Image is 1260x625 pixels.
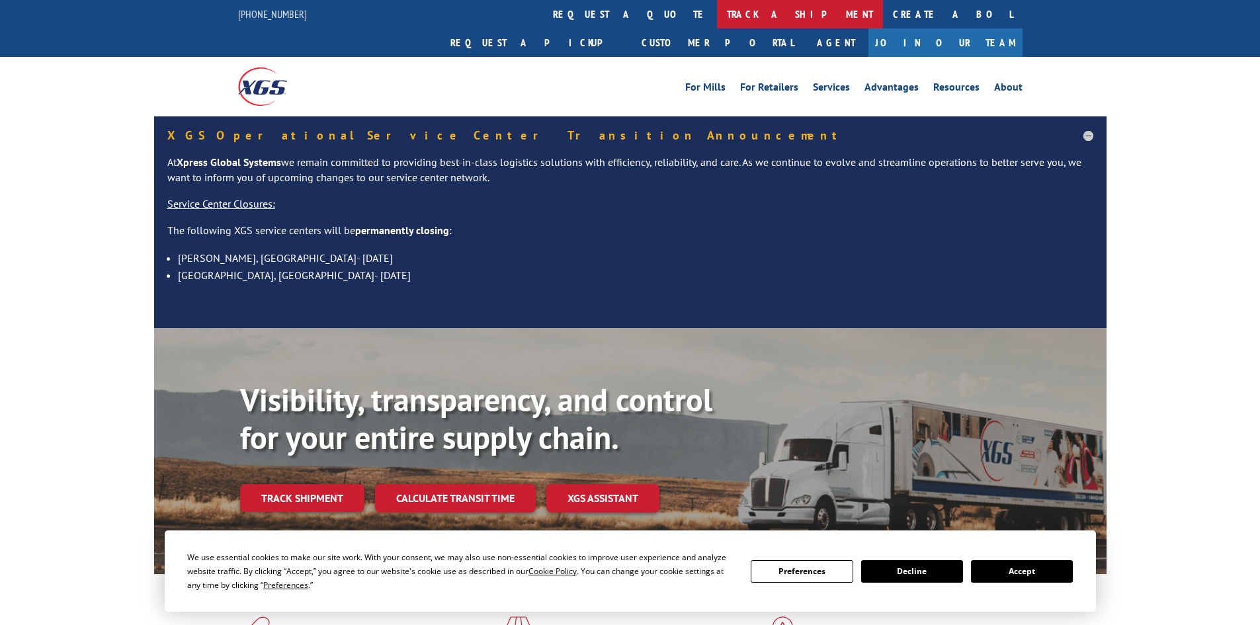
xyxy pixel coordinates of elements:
[685,82,726,97] a: For Mills
[740,82,798,97] a: For Retailers
[751,560,853,583] button: Preferences
[813,82,850,97] a: Services
[355,224,449,237] strong: permanently closing
[178,249,1093,267] li: [PERSON_NAME], [GEOGRAPHIC_DATA]- [DATE]
[994,82,1023,97] a: About
[861,560,963,583] button: Decline
[167,130,1093,142] h5: XGS Operational Service Center Transition Announcement
[167,155,1093,197] p: At we remain committed to providing best-in-class logistics solutions with efficiency, reliabilit...
[528,565,577,577] span: Cookie Policy
[178,267,1093,284] li: [GEOGRAPHIC_DATA], [GEOGRAPHIC_DATA]- [DATE]
[177,155,281,169] strong: Xpress Global Systems
[187,550,735,592] div: We use essential cookies to make our site work. With your consent, we may also use non-essential ...
[632,28,804,57] a: Customer Portal
[165,530,1096,612] div: Cookie Consent Prompt
[263,579,308,591] span: Preferences
[375,484,536,513] a: Calculate transit time
[933,82,980,97] a: Resources
[804,28,868,57] a: Agent
[546,484,659,513] a: XGS ASSISTANT
[971,560,1073,583] button: Accept
[240,379,712,458] b: Visibility, transparency, and control for your entire supply chain.
[240,484,364,512] a: Track shipment
[864,82,919,97] a: Advantages
[167,197,275,210] u: Service Center Closures:
[167,223,1093,249] p: The following XGS service centers will be :
[868,28,1023,57] a: Join Our Team
[238,7,307,21] a: [PHONE_NUMBER]
[441,28,632,57] a: Request a pickup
